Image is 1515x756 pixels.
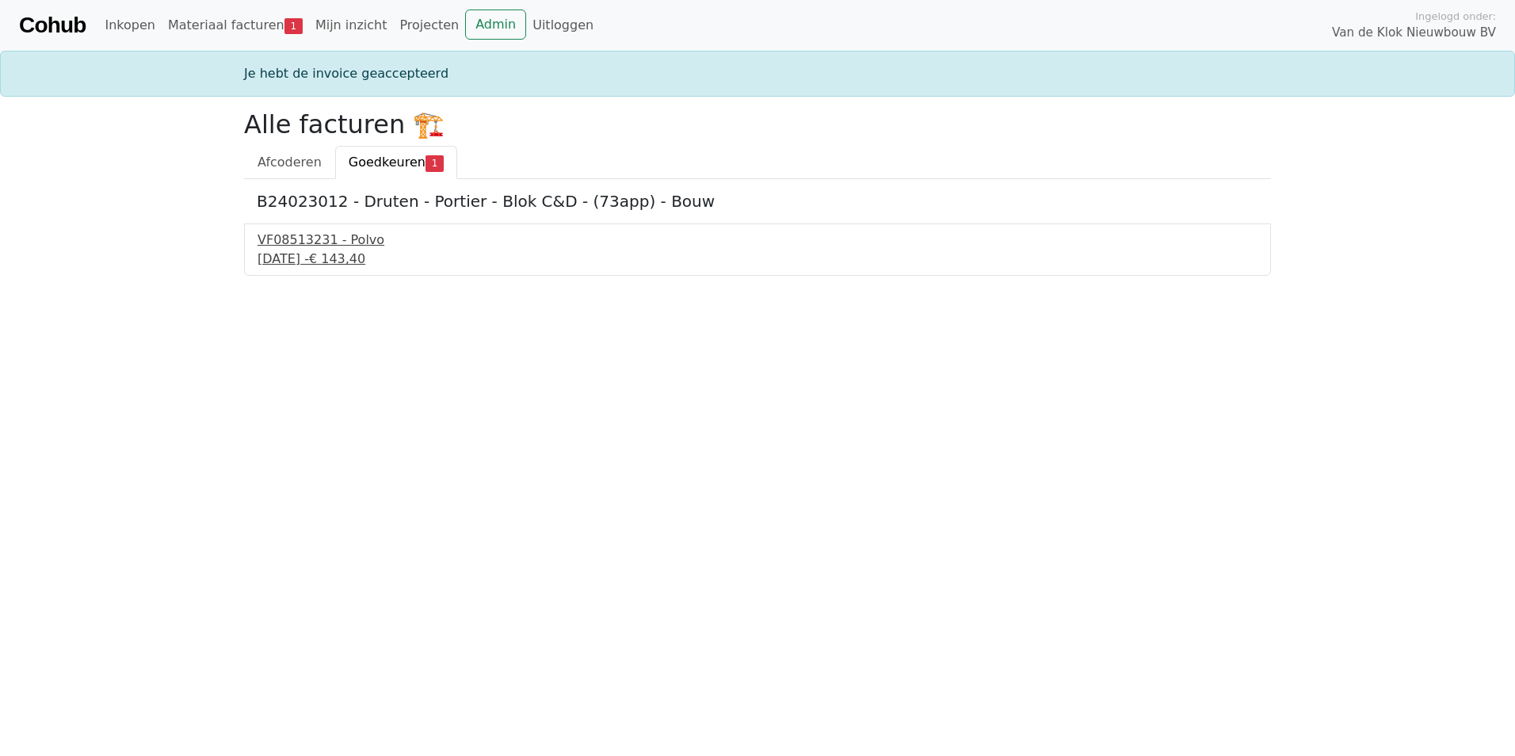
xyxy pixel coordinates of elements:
span: 1 [284,18,303,34]
div: VF08513231 - Polvo [258,231,1257,250]
div: [DATE] - [258,250,1257,269]
a: Mijn inzicht [309,10,394,41]
a: VF08513231 - Polvo[DATE] -€ 143,40 [258,231,1257,269]
span: Van de Klok Nieuwbouw BV [1332,24,1496,42]
a: Uitloggen [526,10,600,41]
span: € 143,40 [309,251,365,266]
a: Goedkeuren1 [335,146,457,179]
span: 1 [425,155,444,171]
a: Cohub [19,6,86,44]
span: Goedkeuren [349,155,425,170]
a: Admin [465,10,526,40]
div: Je hebt de invoice geaccepteerd [235,64,1280,83]
a: Inkopen [98,10,161,41]
span: Afcoderen [258,155,322,170]
a: Afcoderen [244,146,335,179]
h2: Alle facturen 🏗️ [244,109,1271,139]
a: Materiaal facturen1 [162,10,309,41]
h5: B24023012 - Druten - Portier - Blok C&D - (73app) - Bouw [257,192,1258,211]
span: Ingelogd onder: [1415,9,1496,24]
a: Projecten [393,10,465,41]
